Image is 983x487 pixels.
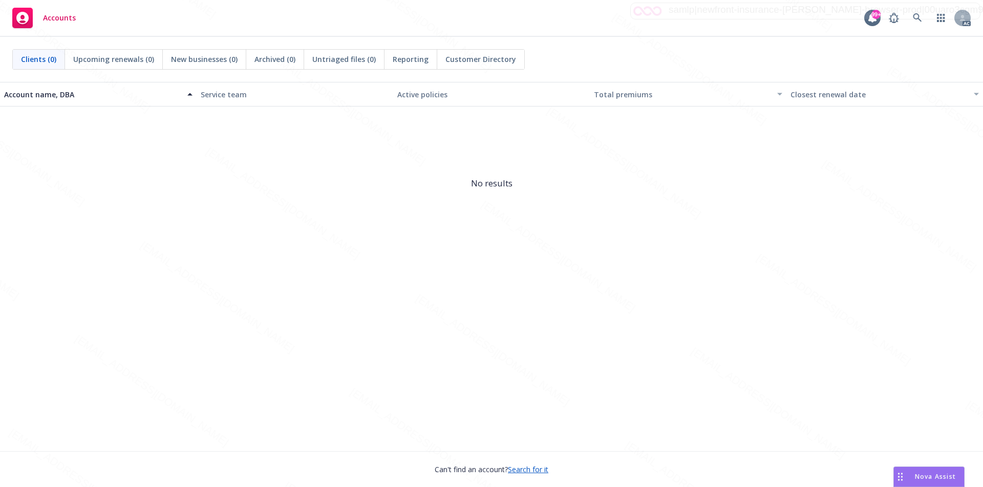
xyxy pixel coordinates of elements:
span: Can't find an account? [435,464,548,475]
span: Nova Assist [915,472,956,481]
button: Service team [197,82,393,107]
span: Untriaged files (0) [312,54,376,65]
span: New businesses (0) [171,54,238,65]
span: Customer Directory [445,54,516,65]
a: Search [907,8,928,28]
div: Drag to move [894,467,907,486]
a: Accounts [8,4,80,32]
a: Switch app [931,8,951,28]
span: Reporting [393,54,429,65]
div: Active policies [397,89,586,100]
span: Archived (0) [254,54,295,65]
span: Accounts [43,14,76,22]
div: Account name, DBA [4,89,181,100]
span: Clients (0) [21,54,56,65]
button: Nova Assist [893,467,965,487]
button: Total premiums [590,82,786,107]
div: Closest renewal date [790,89,968,100]
a: Search for it [508,464,548,474]
a: Report a Bug [884,8,904,28]
span: Upcoming renewals (0) [73,54,154,65]
div: Total premiums [594,89,771,100]
button: Closest renewal date [786,82,983,107]
div: 99+ [871,10,881,19]
div: Service team [201,89,389,100]
button: Active policies [393,82,590,107]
